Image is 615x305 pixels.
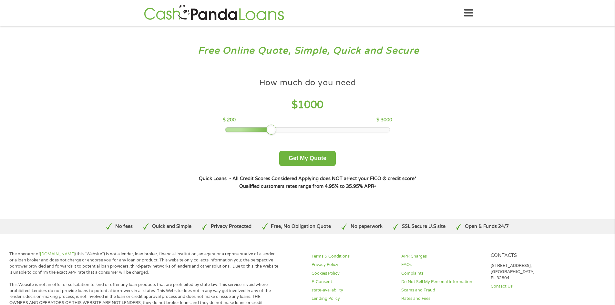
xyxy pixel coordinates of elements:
[152,223,191,230] p: Quick and Simple
[223,98,392,112] h4: $
[401,296,483,302] a: Rates and Fees
[491,253,573,259] h4: Contacts
[401,270,483,277] a: Complaints
[19,45,597,57] h3: Free Online Quote, Simple, Quick and Secure
[239,184,376,189] strong: Qualified customers rates range from 4.95% to 35.95% APR¹
[312,296,394,302] a: Lending Policy
[351,223,383,230] p: No paperwork
[312,279,394,285] a: E-Consent
[312,287,394,293] a: state-availability
[401,262,483,268] a: FAQs
[401,253,483,259] a: APR Charges
[312,262,394,268] a: Privacy Policy
[9,251,279,276] p: The operator of (this “Website”) is not a lender, loan broker, financial institution, an agent or...
[142,4,286,22] img: GetLoanNow Logo
[401,287,483,293] a: Scams and Fraud
[402,223,446,230] p: SSL Secure U.S site
[401,279,483,285] a: Do Not Sell My Personal Information
[376,117,392,124] p: $ 3000
[491,263,573,281] p: [STREET_ADDRESS], [GEOGRAPHIC_DATA], FL 32804.
[298,176,416,181] strong: Applying does NOT affect your FICO ® credit score*
[259,77,356,88] h4: How much do you need
[312,253,394,259] a: Terms & Conditions
[40,251,75,257] a: [DOMAIN_NAME]
[279,151,336,166] button: Get My Quote
[223,117,236,124] p: $ 200
[298,99,323,111] span: 1000
[115,223,133,230] p: No fees
[491,283,573,290] a: Contact Us
[271,223,331,230] p: Free, No Obligation Quote
[199,176,297,181] strong: Quick Loans - All Credit Scores Considered
[312,270,394,277] a: Cookies Policy
[465,223,509,230] p: Open & Funds 24/7
[211,223,251,230] p: Privacy Protected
